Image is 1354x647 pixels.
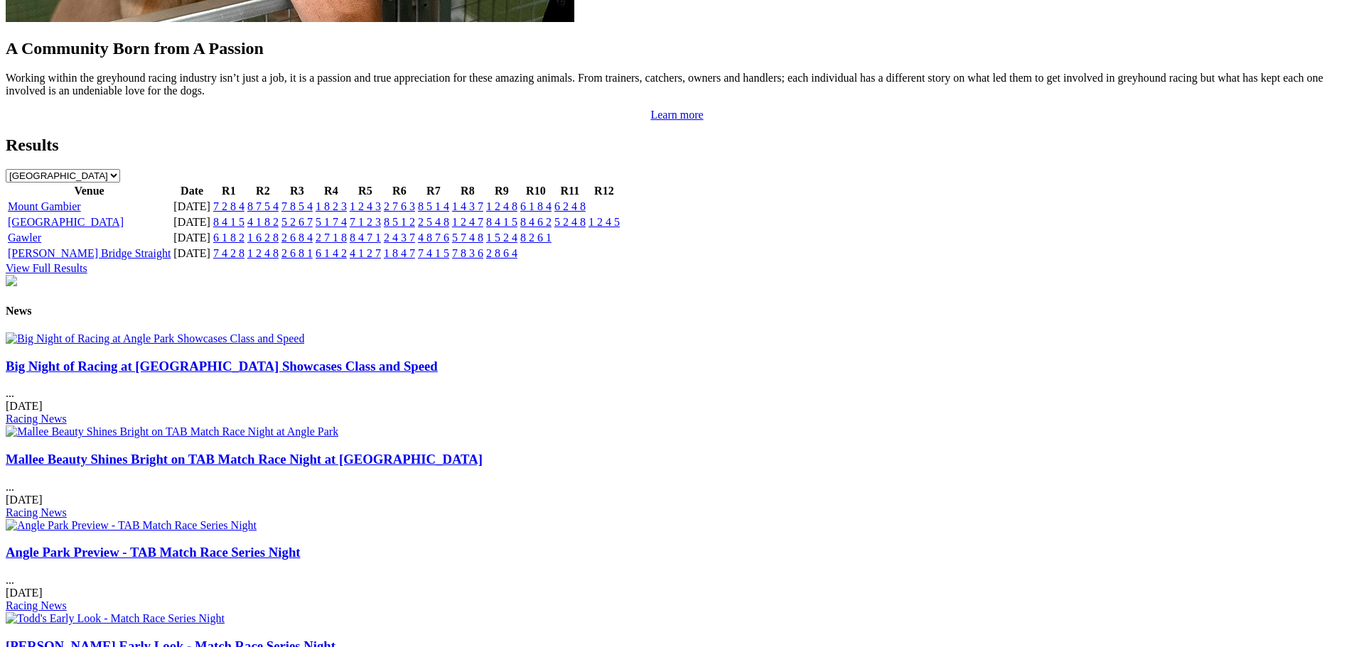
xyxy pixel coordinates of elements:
[173,231,211,245] td: [DATE]
[350,216,381,228] a: 7 1 2 3
[383,184,416,198] th: R6
[6,359,438,374] a: Big Night of Racing at [GEOGRAPHIC_DATA] Showcases Class and Speed
[418,232,449,244] a: 4 8 7 6
[384,247,415,259] a: 1 8 4 7
[6,506,67,518] a: Racing News
[520,200,552,212] a: 6 1 8 4
[8,200,81,212] a: Mount Gambier
[173,184,211,198] th: Date
[281,247,313,259] a: 2 6 8 1
[316,247,347,259] a: 6 1 4 2
[6,612,225,625] img: Todd's Early Look - Match Race Series Night
[486,200,517,212] a: 1 2 4 8
[8,232,41,244] a: Gawler
[418,216,449,228] a: 2 5 4 8
[554,216,586,228] a: 5 2 4 8
[6,519,257,532] img: Angle Park Preview - TAB Match Race Series Night
[452,200,483,212] a: 1 4 3 7
[554,200,586,212] a: 6 2 4 8
[350,200,381,212] a: 1 2 4 3
[418,200,449,212] a: 8 5 1 4
[6,136,1348,155] h2: Results
[452,216,483,228] a: 1 2 4 7
[6,599,67,611] a: Racing News
[315,184,348,198] th: R4
[8,247,171,259] a: [PERSON_NAME] Bridge Straight
[213,247,245,259] a: 7 4 2 8
[6,39,1348,58] h2: A Community Born from A Passion
[451,184,484,198] th: R8
[485,184,518,198] th: R9
[384,232,415,244] a: 2 4 3 7
[417,184,450,198] th: R7
[6,413,67,425] a: Racing News
[384,200,415,212] a: 2 7 6 3
[281,184,313,198] th: R3
[281,200,313,212] a: 7 8 5 4
[247,247,279,259] a: 1 2 4 8
[486,216,517,228] a: 8 4 1 5
[520,216,552,228] a: 8 4 6 2
[520,232,552,244] a: 8 2 6 1
[520,184,552,198] th: R10
[6,262,87,274] a: View Full Results
[6,359,1348,426] div: ...
[6,545,1348,612] div: ...
[281,216,313,228] a: 5 2 6 7
[7,184,171,198] th: Venue
[247,184,279,198] th: R2
[6,400,43,412] span: [DATE]
[588,184,620,198] th: R12
[6,587,43,599] span: [DATE]
[8,216,124,228] a: [GEOGRAPHIC_DATA]
[316,216,347,228] a: 5 1 7 4
[486,232,517,244] a: 1 5 2 4
[6,332,304,345] img: Big Night of Racing at Angle Park Showcases Class and Speed
[247,200,279,212] a: 8 7 5 4
[6,425,338,438] img: Mallee Beauty Shines Bright on TAB Match Race Night at Angle Park
[281,232,313,244] a: 2 6 8 4
[452,232,483,244] a: 5 7 4 8
[350,247,381,259] a: 4 1 2 7
[452,247,483,259] a: 7 8 3 6
[554,184,586,198] th: R11
[316,232,347,244] a: 2 7 1 8
[6,494,43,506] span: [DATE]
[213,232,245,244] a: 6 1 8 2
[6,275,17,286] img: chasers_homepage.jpg
[6,452,483,467] a: Mallee Beauty Shines Bright on TAB Match Race Night at [GEOGRAPHIC_DATA]
[6,305,1348,317] h4: News
[650,109,703,121] a: Learn more
[418,247,449,259] a: 7 4 1 5
[316,200,347,212] a: 1 8 2 3
[247,232,279,244] a: 1 6 2 8
[213,184,245,198] th: R1
[384,216,415,228] a: 8 5 1 2
[6,452,1348,519] div: ...
[173,246,211,261] td: [DATE]
[247,216,279,228] a: 4 1 8 2
[349,184,382,198] th: R5
[213,216,245,228] a: 8 4 1 5
[6,72,1348,97] p: Working within the greyhound racing industry isn’t just a job, it is a passion and true appreciat...
[589,216,620,228] a: 1 2 4 5
[486,247,517,259] a: 2 8 6 4
[173,200,211,214] td: [DATE]
[6,545,301,560] a: Angle Park Preview - TAB Match Race Series Night
[213,200,245,212] a: 7 2 8 4
[173,215,211,229] td: [DATE]
[350,232,381,244] a: 8 4 7 1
